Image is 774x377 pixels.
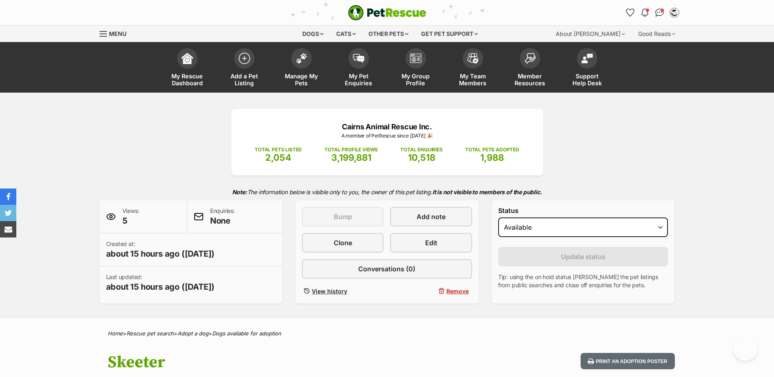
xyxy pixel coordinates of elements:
[390,233,472,253] a: Edit
[212,330,281,337] a: Dogs available for adoption
[467,53,479,64] img: team-members-icon-5396bd8760b3fe7c0b43da4ab00e1e3bb1a5d9ba89233759b79545d2d3fc5d0d.svg
[559,44,616,93] a: Support Help Desk
[465,146,519,153] p: TOTAL PETS ADOPTED
[641,9,648,17] img: notifications-46538b983faf8c2785f20acdc204bb7945ddae34d4c08c2a6579f10ce5e182be.svg
[624,6,681,19] ul: Account quick links
[653,6,666,19] a: Conversations
[296,53,307,64] img: manage-my-pets-icon-02211641906a0b7f246fdf0571729dbe1e7629f14944591b6c1af311fb30b64b.svg
[425,238,437,248] span: Edit
[302,285,384,297] a: View history
[312,287,347,295] span: View history
[668,6,681,19] button: My account
[330,44,387,93] a: My Pet Enquiries
[455,73,491,86] span: My Team Members
[512,73,548,86] span: Member Resources
[100,26,132,40] a: Menu
[348,5,426,20] img: logo-e224e6f780fb5917bec1dbf3a21bbac754714ae5b6737aabdf751b685950b380.svg
[302,233,384,253] a: Clone
[302,259,472,279] a: Conversations (0)
[340,73,377,86] span: My Pet Enquiries
[273,44,330,93] a: Manage My Pets
[210,215,235,226] span: None
[244,132,531,140] p: A member of PetRescue since [DATE] 🎉
[501,44,559,93] a: Member Resources
[109,30,126,37] span: Menu
[400,146,442,153] p: TOTAL ENQUIRIES
[387,44,444,93] a: My Group Profile
[226,73,263,86] span: Add a Pet Listing
[632,26,681,42] div: Good Reads
[122,207,140,226] p: Views:
[331,152,371,163] span: 3,199,881
[106,240,215,259] p: Created at:
[410,53,421,63] img: group-profile-icon-3fa3cf56718a62981997c0bc7e787c4b2cf8bcc04b72c1350f741eb67cf2f40e.svg
[561,252,605,262] span: Update status
[432,188,542,195] strong: It is not visible to members of the public.
[498,273,668,289] p: Tip: using the on hold status [PERSON_NAME] the pet listings from public searches and close off e...
[581,353,674,370] button: Print an adoption poster
[363,26,414,42] div: Other pets
[126,330,174,337] a: Rescue pet search
[106,273,215,293] p: Last updated:
[581,53,593,63] img: help-desk-icon-fdf02630f3aa405de69fd3d07c3f3aa587a6932b1a1747fa1d2bba05be0121f9.svg
[106,281,215,293] span: about 15 hours ago ([DATE])
[358,264,415,274] span: Conversations (0)
[216,44,273,93] a: Add a Pet Listing
[655,9,664,17] img: chat-41dd97257d64d25036548639549fe6c8038ab92f7586957e7f3b1b290dea8141.svg
[297,26,329,42] div: Dogs
[444,44,501,93] a: My Team Members
[100,184,675,200] p: The information below is visible only to you, the owner of this pet listing.
[353,54,364,63] img: pet-enquiries-icon-7e3ad2cf08bfb03b45e93fb7055b45f3efa6380592205ae92323e6603595dc1f.svg
[334,212,352,222] span: Bump
[330,26,361,42] div: Cats
[334,238,352,248] span: Clone
[348,5,426,20] a: PetRescue
[446,287,469,295] span: Remove
[108,353,453,372] h1: Skeeter
[397,73,434,86] span: My Group Profile
[87,330,687,337] div: > > >
[182,53,193,64] img: dashboard-icon-eb2f2d2d3e046f16d808141f083e7271f6b2e854fb5c12c21221c1fb7104beca.svg
[177,330,208,337] a: Adopt a dog
[122,215,140,226] span: 5
[210,207,235,226] p: Enquiries:
[169,73,206,86] span: My Rescue Dashboard
[108,330,123,337] a: Home
[324,146,378,153] p: TOTAL PROFILE VIEWS
[239,53,250,64] img: add-pet-listing-icon-0afa8454b4691262ce3f59096e99ab1cd57d4a30225e0717b998d2c9b9846f56.svg
[415,26,483,42] div: Get pet support
[639,6,652,19] button: Notifications
[390,207,472,226] a: Add note
[265,152,291,163] span: 2,054
[232,188,247,195] strong: Note:
[524,53,536,64] img: member-resources-icon-8e73f808a243e03378d46382f2149f9095a855e16c252ad45f914b54edf8863c.svg
[670,9,679,17] img: Shardin Carter profile pic
[302,207,384,226] button: Bump
[733,336,758,361] iframe: Help Scout Beacon - Open
[255,146,302,153] p: TOTAL PETS LISTED
[569,73,605,86] span: Support Help Desk
[480,152,504,163] span: 1,988
[244,121,531,132] p: Cairns Animal Rescue Inc.
[390,285,472,297] button: Remove
[550,26,631,42] div: About [PERSON_NAME]
[283,73,320,86] span: Manage My Pets
[498,207,668,214] label: Status
[408,152,435,163] span: 10,518
[106,248,215,259] span: about 15 hours ago ([DATE])
[498,247,668,266] button: Update status
[624,6,637,19] a: Favourites
[417,212,446,222] span: Add note
[159,44,216,93] a: My Rescue Dashboard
